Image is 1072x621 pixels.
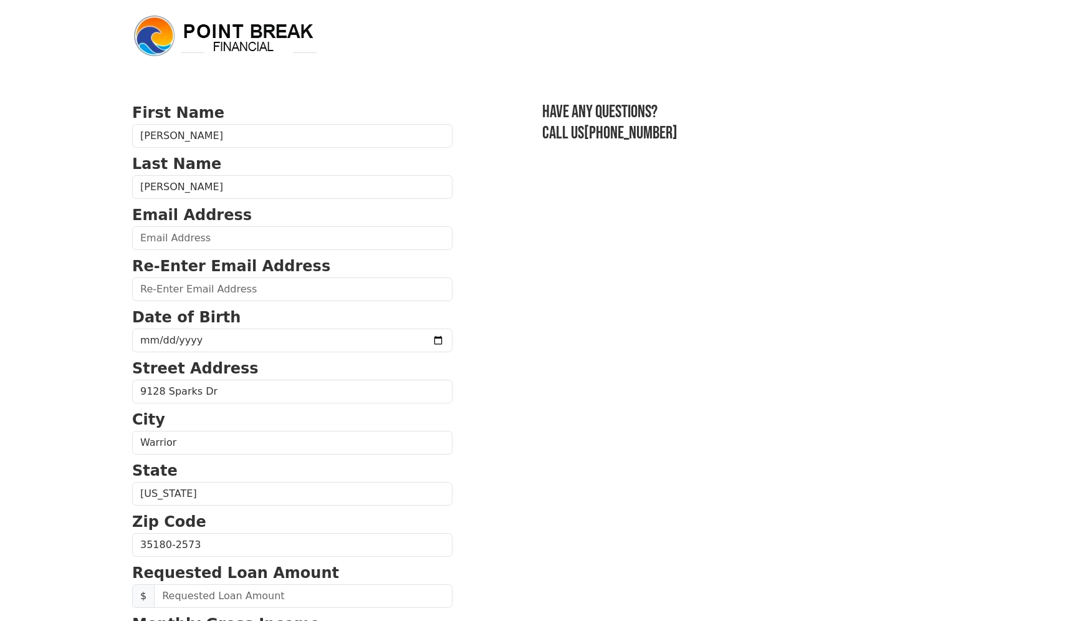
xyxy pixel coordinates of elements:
[132,584,155,608] span: $
[154,584,452,608] input: Requested Loan Amount
[132,411,165,428] strong: City
[132,14,319,59] img: logo.png
[132,533,452,557] input: Zip Code
[132,360,259,377] strong: Street Address
[132,258,330,275] strong: Re-Enter Email Address
[132,155,221,173] strong: Last Name
[132,226,452,250] input: Email Address
[132,564,339,582] strong: Requested Loan Amount
[132,206,252,224] strong: Email Address
[132,175,452,199] input: Last Name
[132,104,224,122] strong: First Name
[584,123,677,143] a: [PHONE_NUMBER]
[132,124,452,148] input: First Name
[132,431,452,455] input: City
[132,513,206,531] strong: Zip Code
[132,277,452,301] input: Re-Enter Email Address
[132,309,241,326] strong: Date of Birth
[542,102,940,123] h3: Have any questions?
[132,380,452,403] input: Street Address
[132,462,178,479] strong: State
[542,123,940,144] h3: Call us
